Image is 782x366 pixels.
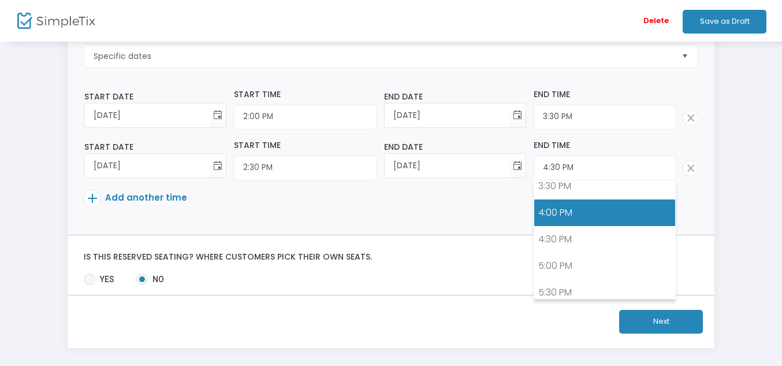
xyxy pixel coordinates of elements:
span: Delete [643,5,669,36]
button: Toggle calendar [509,154,526,178]
label: Is this reserved seating? Where customers pick their own seats. [84,252,698,263]
a: 5:00 PM [534,253,675,279]
span: Specific dates [94,50,672,62]
div: End Time [534,139,676,151]
span: Start Date [84,91,133,102]
div: End Date [384,141,526,153]
button: Toggle calendar [210,154,226,178]
input: Start Time [234,105,376,130]
button: Select [677,45,693,67]
input: Start Date [85,154,210,178]
input: End Time [534,105,676,130]
a: 3:30 PM [534,173,675,199]
a: 4:30 PM [534,226,675,253]
span: Start Date [84,141,133,153]
span: No [148,273,164,286]
input: End Date [385,103,509,127]
input: End Time [534,156,676,180]
a: 5:30 PM [534,279,675,306]
div: End Time [534,88,676,101]
div: Start Time [234,88,376,101]
div: End Date [384,91,526,103]
input: Start Date [85,103,210,127]
button: Save as Draft [683,10,766,34]
button: Next [619,310,703,334]
input: Start Time [234,156,376,180]
div: Start Time [234,139,376,151]
span: Add another time [105,191,187,204]
button: Toggle calendar [210,103,226,127]
button: Toggle calendar [509,103,526,127]
a: 4:00 PM [534,199,675,226]
span: Yes [95,273,114,286]
input: End Date [385,154,509,178]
